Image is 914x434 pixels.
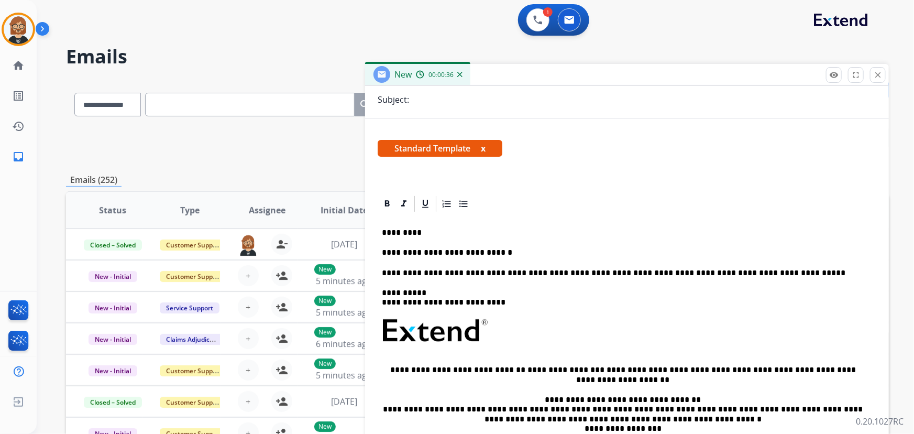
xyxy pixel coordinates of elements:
[856,415,904,428] p: 0.20.1027RC
[84,397,142,408] span: Closed – Solved
[481,142,486,155] button: x
[238,391,259,412] button: +
[314,296,336,306] p: New
[180,204,200,216] span: Type
[417,196,433,212] div: Underline
[66,173,122,187] p: Emails (252)
[379,196,395,212] div: Bold
[160,365,228,376] span: Customer Support
[160,240,228,251] span: Customer Support
[276,238,288,251] mat-icon: person_remove
[84,240,142,251] span: Closed – Solved
[276,332,288,345] mat-icon: person_add
[246,395,250,408] span: +
[4,15,33,44] img: avatar
[331,396,357,407] span: [DATE]
[238,297,259,318] button: +
[314,264,336,275] p: New
[66,46,889,67] h2: Emails
[378,93,409,106] p: Subject:
[314,327,336,338] p: New
[160,334,232,345] span: Claims Adjudication
[238,265,259,286] button: +
[246,269,250,282] span: +
[428,71,454,79] span: 00:00:36
[12,90,25,102] mat-icon: list_alt
[246,301,250,313] span: +
[316,275,372,287] span: 5 minutes ago
[246,332,250,345] span: +
[873,70,883,80] mat-icon: close
[160,271,228,282] span: Customer Support
[160,302,219,313] span: Service Support
[160,397,228,408] span: Customer Support
[359,99,371,111] mat-icon: search
[276,395,288,408] mat-icon: person_add
[246,364,250,376] span: +
[543,7,553,17] div: 1
[394,69,412,80] span: New
[314,359,336,369] p: New
[396,196,412,212] div: Italic
[378,140,502,157] span: Standard Template
[12,120,25,133] mat-icon: history
[276,269,288,282] mat-icon: person_add
[238,234,259,256] img: agent-avatar
[249,204,285,216] span: Assignee
[276,364,288,376] mat-icon: person_add
[89,334,137,345] span: New - Initial
[316,338,372,350] span: 6 minutes ago
[456,196,471,212] div: Bullet List
[12,59,25,72] mat-icon: home
[829,70,839,80] mat-icon: remove_red_eye
[331,238,357,250] span: [DATE]
[439,196,455,212] div: Ordered List
[316,370,372,381] span: 5 minutes ago
[321,204,368,216] span: Initial Date
[99,204,126,216] span: Status
[238,360,259,381] button: +
[12,150,25,163] mat-icon: inbox
[89,302,137,313] span: New - Initial
[851,70,861,80] mat-icon: fullscreen
[238,328,259,349] button: +
[89,365,137,376] span: New - Initial
[314,421,336,432] p: New
[276,301,288,313] mat-icon: person_add
[316,307,372,318] span: 5 minutes ago
[89,271,137,282] span: New - Initial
